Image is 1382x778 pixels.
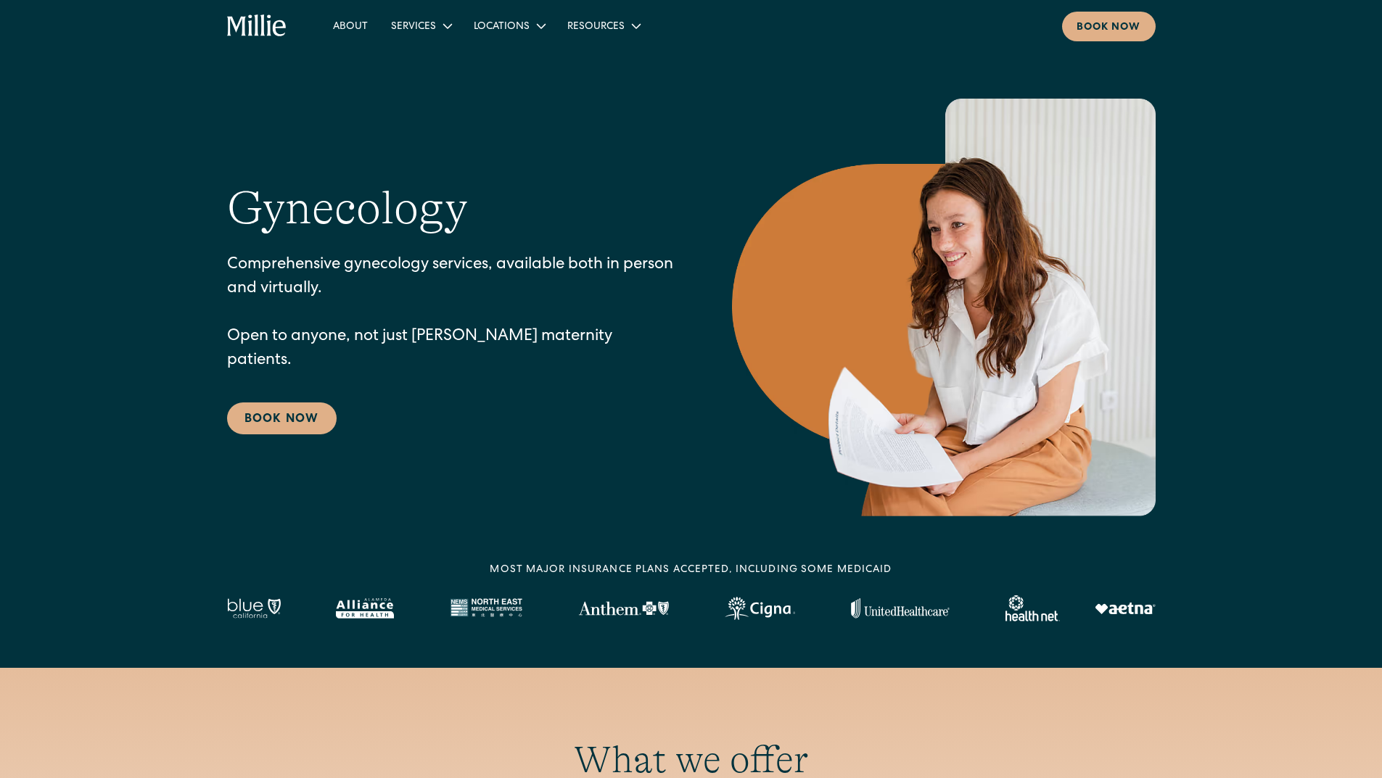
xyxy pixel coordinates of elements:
a: About [321,14,379,38]
div: Resources [556,14,651,38]
img: Aetna logo [1095,603,1156,614]
div: Resources [567,20,625,35]
div: Book now [1077,20,1141,36]
img: Blue California logo [227,598,281,618]
img: Alameda Alliance logo [336,598,393,618]
div: Services [379,14,462,38]
a: Book Now [227,402,337,434]
div: MOST MAJOR INSURANCE PLANS ACCEPTED, INCLUDING some MEDICAID [490,563,892,578]
p: Comprehensive gynecology services, available both in person and virtually. Open to anyone, not ju... [227,254,674,373]
img: Healthnet logo [1005,595,1060,621]
div: Locations [462,14,556,38]
div: Locations [474,20,530,35]
img: Cigna logo [725,597,795,620]
img: United Healthcare logo [851,598,950,618]
a: home [227,15,287,38]
img: Anthem Logo [578,601,669,616]
div: Services [391,20,436,35]
img: North East Medical Services logo [450,598,522,618]
a: Book now [1062,12,1156,41]
img: Smiling woman holding documents during a consultation, reflecting supportive guidance in maternit... [732,99,1156,516]
h1: Gynecology [227,181,468,236]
